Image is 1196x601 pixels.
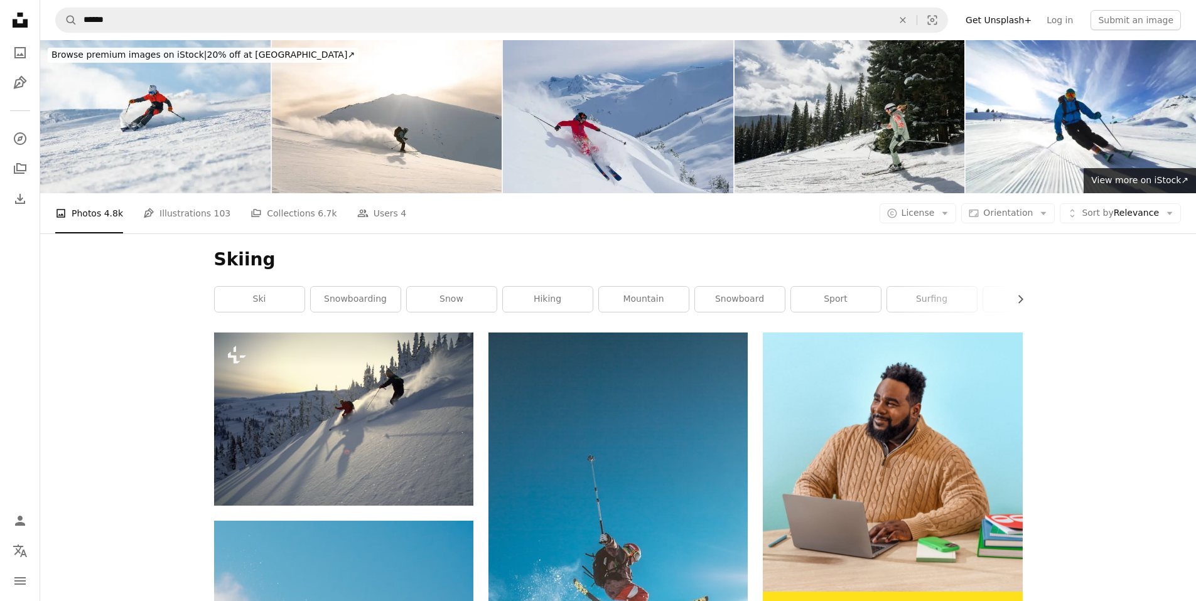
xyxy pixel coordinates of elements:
[966,40,1196,193] img: professional skier skiing on slopes in the Swiss alps towards the camera
[1082,208,1113,218] span: Sort by
[51,50,207,60] span: Browse premium images on iStock |
[763,332,1022,591] img: file-1722962830841-dea897b5811bimage
[318,206,337,220] span: 6.7k
[8,156,33,181] a: Collections
[40,40,366,70] a: Browse premium images on iStock|20% off at [GEOGRAPHIC_DATA]↗
[251,193,337,233] a: Collections 6.7k
[8,508,33,533] a: Log in / Sign up
[695,287,785,312] a: snowboard
[8,186,33,211] a: Download History
[735,40,965,193] img: Woman Skiing with Long Hair Flying Behind Her
[599,287,689,312] a: mountain
[311,287,401,312] a: snowboarding
[357,193,407,233] a: Users 4
[503,287,593,312] a: hiking
[214,332,473,505] img: a couple of people riding skis down a snow covered slope
[1009,287,1023,312] button: scroll list to the right
[56,8,77,32] button: Search Unsplash
[8,568,33,593] button: Menu
[1082,207,1159,220] span: Relevance
[272,40,502,193] img: Extreme skier rushes down the mountain on skis, holding sticks for insurance in his hands
[40,40,271,193] img: Teenage boy spending winter holiday skiing in mountain
[8,40,33,65] a: Photos
[983,208,1033,218] span: Orientation
[958,10,1039,30] a: Get Unsplash+
[214,248,1023,271] h1: Skiing
[1039,10,1080,30] a: Log in
[1091,175,1188,185] span: View more on iStock ↗
[889,8,917,32] button: Clear
[961,203,1055,223] button: Orientation
[902,208,935,218] span: License
[51,50,355,60] span: 20% off at [GEOGRAPHIC_DATA] ↗
[791,287,881,312] a: sport
[880,203,957,223] button: License
[8,538,33,563] button: Language
[407,287,497,312] a: snow
[8,70,33,95] a: Illustrations
[214,413,473,425] a: a couple of people riding skis down a snow covered slope
[917,8,947,32] button: Visual search
[983,287,1073,312] a: skis
[1084,168,1196,193] a: View more on iStock↗
[1060,203,1181,223] button: Sort byRelevance
[8,126,33,151] a: Explore
[143,193,230,233] a: Illustrations 103
[55,8,948,33] form: Find visuals sitewide
[887,287,977,312] a: surfing
[401,206,406,220] span: 4
[215,287,304,312] a: ski
[503,40,733,193] img: Skier skis down slope through fresh powder snow
[488,557,748,568] a: man skiing on land
[1091,10,1181,30] button: Submit an image
[214,206,231,220] span: 103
